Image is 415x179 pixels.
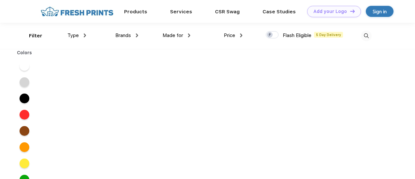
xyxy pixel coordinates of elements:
img: dropdown.png [240,33,242,37]
span: Price [224,32,235,38]
img: desktop_search.svg [361,31,372,41]
div: Sign in [373,8,387,15]
img: dropdown.png [136,33,138,37]
span: 5 Day Delivery [314,32,343,38]
img: dropdown.png [84,33,86,37]
div: Add your Logo [313,9,347,14]
span: Type [67,32,79,38]
span: Made for [163,32,183,38]
div: Colors [12,49,37,56]
span: Flash Eligible [283,32,311,38]
a: Products [124,9,147,15]
div: Filter [29,32,42,40]
img: fo%20logo%202.webp [39,6,115,17]
span: Brands [115,32,131,38]
img: dropdown.png [188,33,190,37]
img: DT [350,9,355,13]
a: Sign in [366,6,394,17]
